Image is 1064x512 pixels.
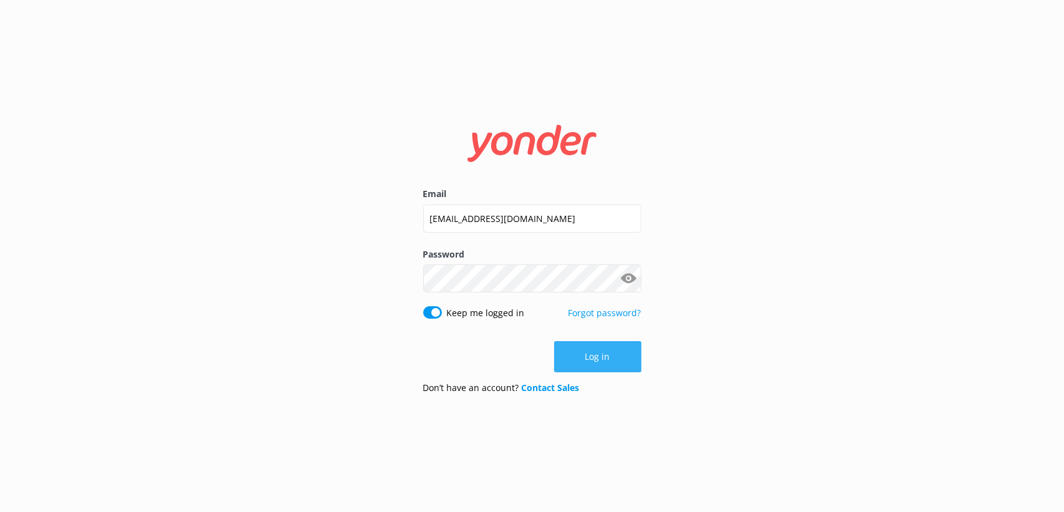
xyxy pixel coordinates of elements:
label: Email [423,187,641,201]
a: Contact Sales [522,382,580,394]
button: Show password [616,266,641,291]
button: Log in [554,341,641,372]
input: user@emailaddress.com [423,205,641,233]
p: Don’t have an account? [423,381,580,395]
label: Keep me logged in [447,306,525,320]
a: Forgot password? [568,307,641,319]
label: Password [423,248,641,261]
